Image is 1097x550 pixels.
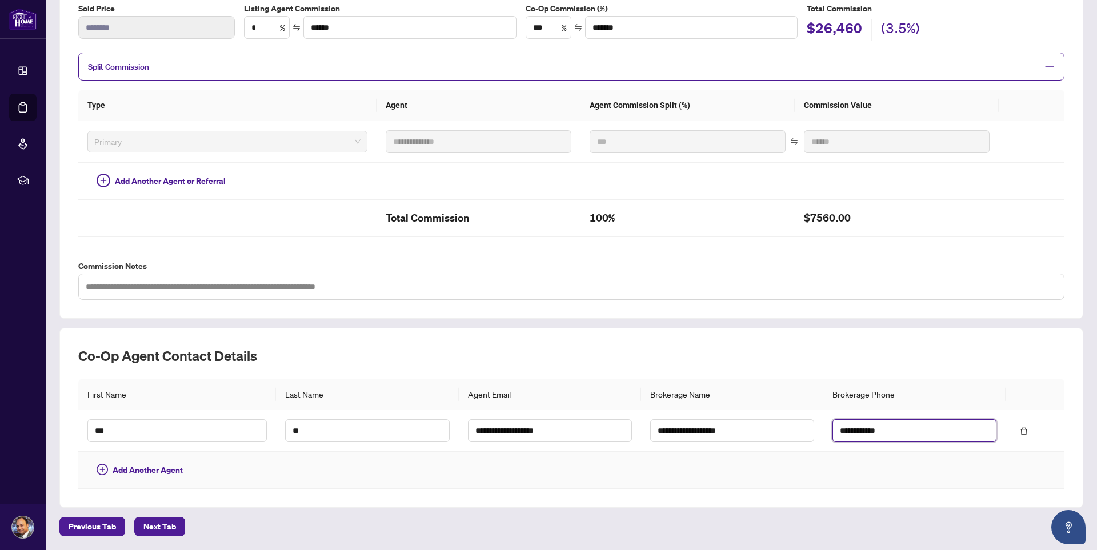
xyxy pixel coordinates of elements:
h2: $26,460 [807,19,862,41]
th: Agent Email [459,379,641,410]
th: Brokerage Name [641,379,823,410]
h2: 100% [590,209,786,227]
h2: Co-op Agent Contact Details [78,347,1064,365]
span: delete [1020,427,1028,435]
button: Previous Tab [59,517,125,536]
th: Type [78,90,377,121]
h2: $7560.00 [804,209,990,227]
img: logo [9,9,37,30]
img: Profile Icon [12,516,34,538]
button: Add Another Agent or Referral [87,172,235,190]
th: Last Name [276,379,458,410]
h2: Total Commission [386,209,571,227]
th: First Name [78,379,276,410]
span: Primary [94,133,361,150]
span: Split Commission [88,62,149,72]
h2: (3.5%) [881,19,920,41]
span: minus [1044,62,1055,72]
label: Co-Op Commission (%) [526,2,798,15]
span: swap [574,23,582,31]
label: Sold Price [78,2,235,15]
th: Agent Commission Split (%) [580,90,795,121]
label: Commission Notes [78,260,1064,272]
button: Next Tab [134,517,185,536]
span: plus-circle [97,464,108,475]
th: Commission Value [795,90,999,121]
button: Add Another Agent [87,461,192,479]
span: swap [293,23,301,31]
th: Brokerage Phone [823,379,1006,410]
span: Add Another Agent or Referral [115,175,226,187]
span: plus-circle [97,174,110,187]
th: Agent [377,90,580,121]
span: Add Another Agent [113,464,183,476]
span: Next Tab [143,517,176,536]
label: Listing Agent Commission [244,2,517,15]
span: Previous Tab [69,517,116,536]
div: Split Commission [78,53,1064,81]
button: Open asap [1051,510,1086,544]
h5: Total Commission [807,2,1064,15]
span: swap [790,138,798,146]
